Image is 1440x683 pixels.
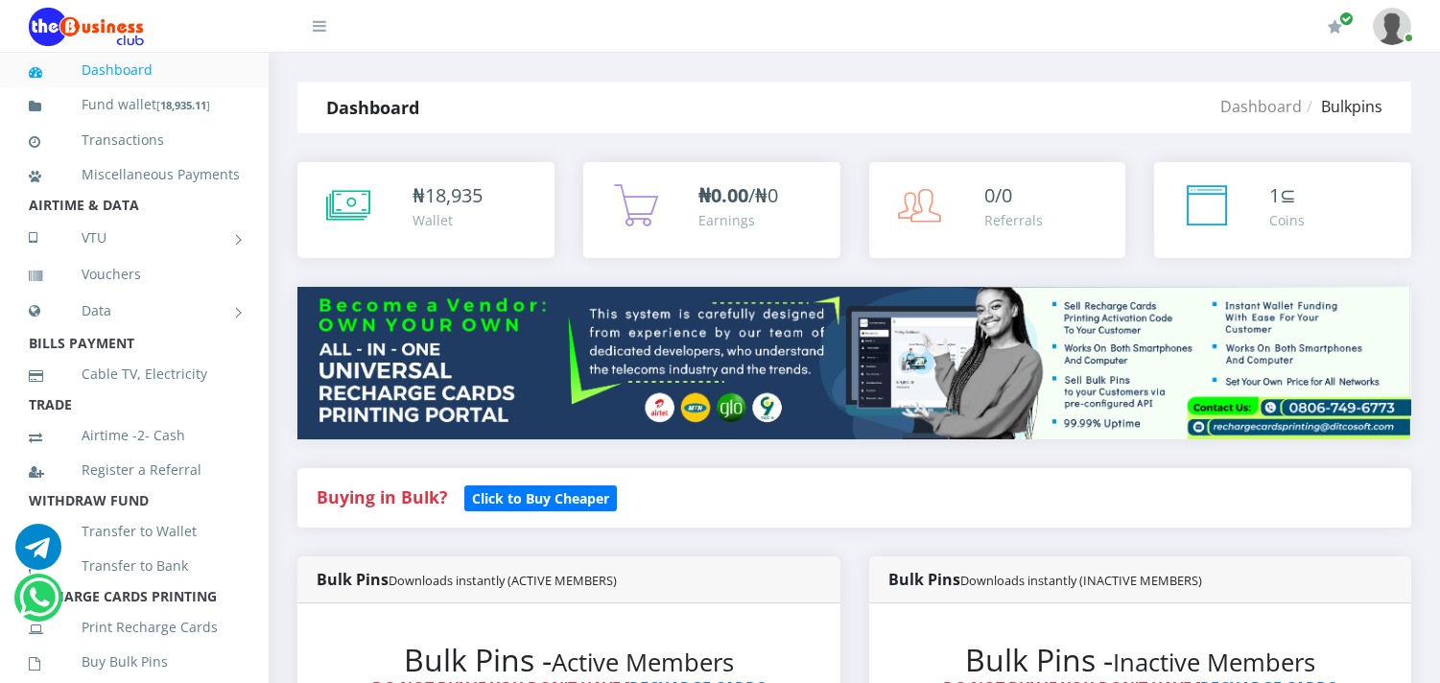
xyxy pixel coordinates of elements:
[1269,182,1280,208] span: 1
[29,48,240,92] a: Dashboard
[336,642,802,678] h2: Bulk Pins -
[1269,181,1305,210] div: ⊆
[15,538,61,570] a: Chat for support
[698,210,778,230] div: Earnings
[1269,210,1305,230] div: Coins
[1302,95,1382,118] li: Bulkpins
[29,544,240,588] a: Transfer to Bank
[472,489,609,507] b: Click to Buy Cheaper
[464,485,617,508] a: Click to Buy Cheaper
[1328,19,1342,35] i: Renew/Upgrade Subscription
[317,569,617,590] strong: Bulk Pins
[160,98,206,112] b: 18,935.11
[29,509,240,553] a: Transfer to Wallet
[29,448,240,492] a: Register a Referral
[156,98,210,112] small: [ ]
[19,589,59,621] a: Chat for support
[1373,8,1411,45] img: User
[908,642,1374,678] h2: Bulk Pins -
[984,182,1012,208] span: 0/0
[425,182,483,208] span: 18,935
[698,182,748,208] b: ₦0.00
[583,162,840,258] a: ₦0.00/₦0 Earnings
[1220,96,1302,117] a: Dashboard
[960,572,1202,589] small: Downloads instantly (INACTIVE MEMBERS)
[1339,12,1354,26] span: Renew/Upgrade Subscription
[413,181,483,210] div: ₦
[1113,646,1315,679] small: Inactive Members
[317,485,447,508] strong: Buying in Bulk?
[297,162,555,258] a: ₦18,935 Wallet
[326,96,419,119] strong: Dashboard
[29,153,240,197] a: Miscellaneous Payments
[29,82,240,128] a: Fund wallet[18,935.11]
[29,8,144,46] img: Logo
[29,252,240,296] a: Vouchers
[888,569,1202,590] strong: Bulk Pins
[413,210,483,230] div: Wallet
[29,287,240,335] a: Data
[984,210,1043,230] div: Referrals
[698,182,778,208] span: /₦0
[29,605,240,649] a: Print Recharge Cards
[552,646,734,679] small: Active Members
[29,352,240,396] a: Cable TV, Electricity
[869,162,1126,258] a: 0/0 Referrals
[389,572,617,589] small: Downloads instantly (ACTIVE MEMBERS)
[29,118,240,162] a: Transactions
[29,413,240,458] a: Airtime -2- Cash
[29,214,240,262] a: VTU
[297,287,1411,439] img: multitenant_rcp.png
